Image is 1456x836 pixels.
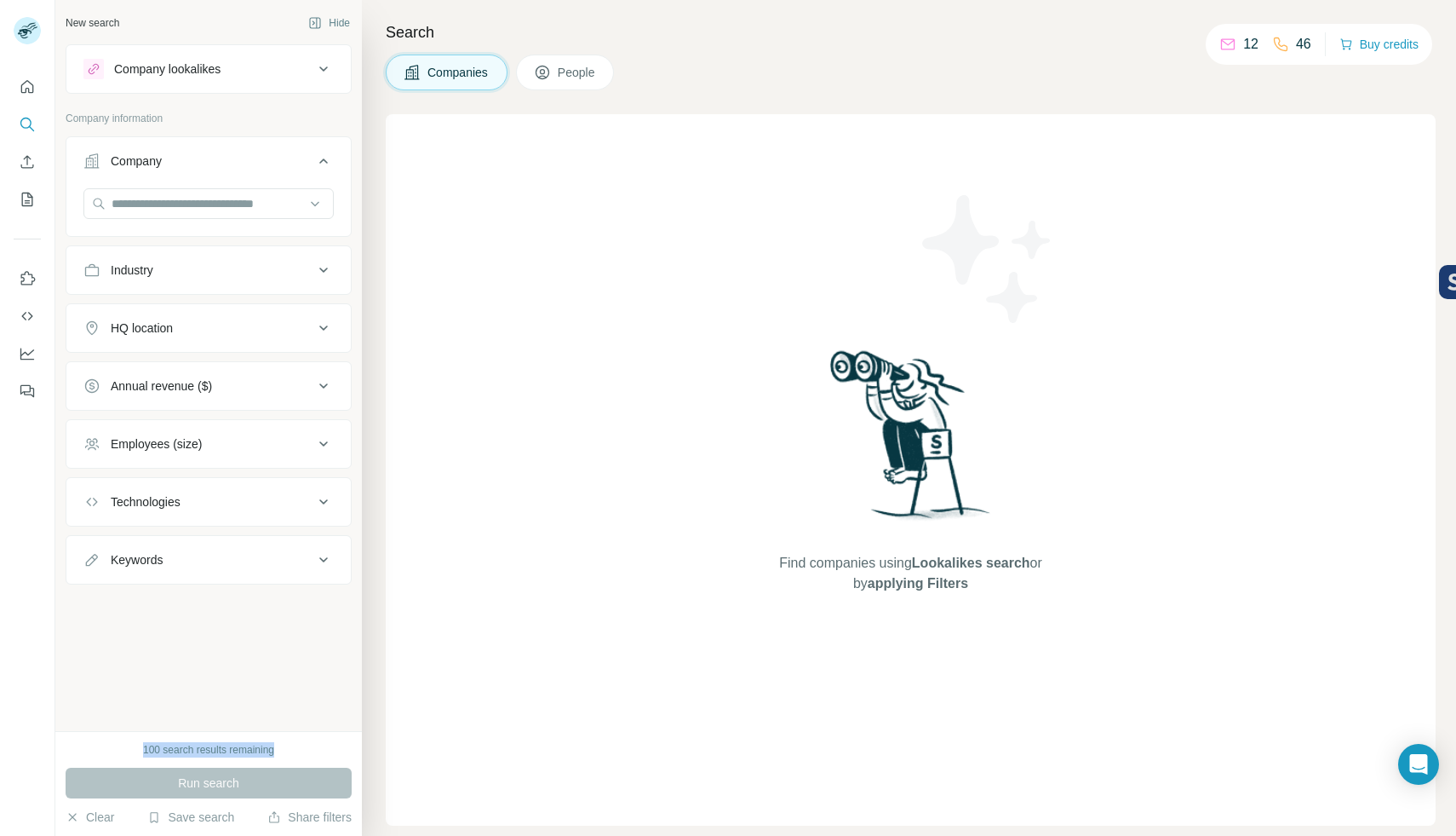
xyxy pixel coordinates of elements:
img: Avatar [14,17,41,44]
p: 12 [1243,34,1258,55]
button: Save search [147,809,234,826]
button: HQ location [66,308,351,349]
span: Lookalikes search [912,556,1030,570]
button: Share filters [267,809,352,826]
button: Hide [296,10,362,36]
div: 100 search results remaining [143,742,274,758]
div: Technologies [111,493,181,510]
img: Surfe Illustration - Stars [911,182,1064,336]
span: Companies [427,64,490,81]
button: Annual revenue ($) [66,366,351,406]
button: Company [66,141,351,188]
p: Company information [66,111,352,126]
div: New search [66,15,119,31]
div: Keywords [111,551,163,568]
button: Clear [66,809,114,826]
div: Company lookalikes [114,61,221,78]
div: Company [111,153,162,170]
button: Dashboard [14,338,41,369]
button: Technologies [66,481,351,522]
div: Employees (size) [111,435,202,453]
button: My lists [14,184,41,215]
button: Search [14,109,41,140]
div: HQ location [111,320,173,337]
button: Buy credits [1339,32,1419,56]
button: Feedback [14,376,41,406]
button: Enrich CSV [14,147,41,177]
button: Use Surfe on LinkedIn [14,263,41,294]
p: 46 [1296,34,1311,55]
button: Keywords [66,539,351,580]
h4: Search [386,20,1436,44]
span: People [558,64,597,81]
button: Use Surfe API [14,301,41,332]
span: applying Filters [868,576,968,591]
div: Industry [111,262,153,279]
button: Industry [66,250,351,291]
img: Surfe Illustration - Woman searching with binoculars [823,346,1000,536]
button: Employees (size) [66,424,351,464]
button: Quick start [14,72,41,102]
div: Annual revenue ($) [111,378,212,395]
button: Company lookalikes [66,49,351,89]
div: Open Intercom Messenger [1398,744,1439,785]
span: Find companies using or by [774,553,1046,594]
